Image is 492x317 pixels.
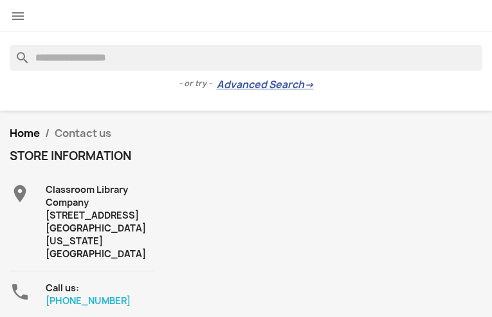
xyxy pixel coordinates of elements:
a: Advanced Search→ [217,78,314,91]
div: Call us: [46,282,154,307]
input: Search [10,45,482,71]
a: [PHONE_NUMBER] [46,294,131,307]
i:  [10,183,30,204]
a: Home [10,126,40,140]
i:  [10,282,30,302]
span: Contact us [55,126,111,140]
span: → [304,78,314,91]
div: Classroom Library Company [STREET_ADDRESS] [GEOGRAPHIC_DATA][US_STATE] [GEOGRAPHIC_DATA] [46,183,154,260]
span: - or try - [179,77,217,90]
i:  [10,8,26,24]
i: search [10,45,25,60]
h4: Store information [10,150,154,163]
